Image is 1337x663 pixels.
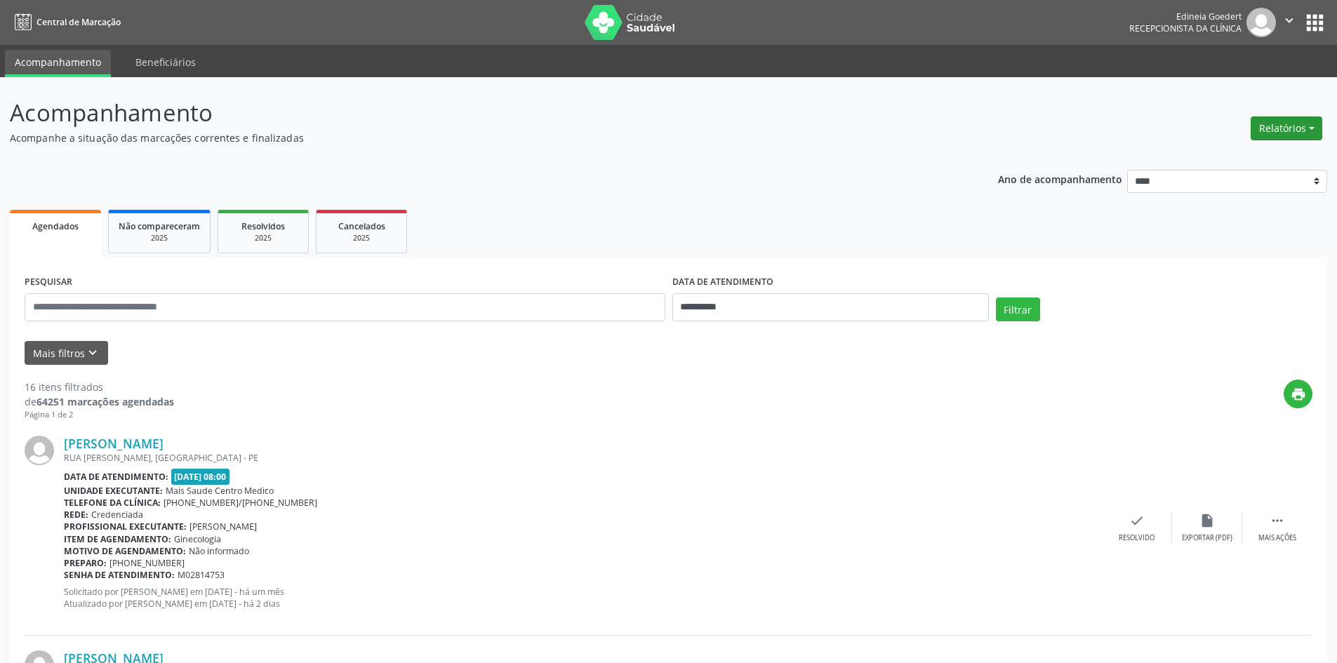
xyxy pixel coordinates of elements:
b: Preparo: [64,557,107,569]
div: 2025 [326,233,397,243]
button: print [1284,380,1312,408]
div: 2025 [119,233,200,243]
div: Resolvido [1119,533,1155,543]
span: Recepcionista da clínica [1129,22,1242,34]
p: Acompanhe a situação das marcações correntes e finalizadas [10,130,932,145]
span: Credenciada [91,509,143,521]
i: check [1129,513,1145,528]
div: 16 itens filtrados [25,380,174,394]
a: Acompanhamento [5,50,111,77]
span: Ginecologia [174,533,221,545]
b: Senha de atendimento: [64,569,175,581]
label: PESQUISAR [25,272,72,293]
div: RUA [PERSON_NAME], [GEOGRAPHIC_DATA] - PE [64,452,1102,464]
button:  [1276,8,1303,37]
i: insert_drive_file [1199,513,1215,528]
i:  [1270,513,1285,528]
span: Mais Saude Centro Medico [166,485,274,497]
button: apps [1303,11,1327,35]
b: Data de atendimento: [64,471,168,483]
span: Não compareceram [119,220,200,232]
label: DATA DE ATENDIMENTO [672,272,773,293]
a: [PERSON_NAME] [64,436,164,451]
p: Solicitado por [PERSON_NAME] em [DATE] - há um mês Atualizado por [PERSON_NAME] em [DATE] - há 2 ... [64,586,1102,610]
b: Telefone da clínica: [64,497,161,509]
span: Central de Marcação [36,16,121,28]
p: Ano de acompanhamento [998,170,1122,187]
strong: 64251 marcações agendadas [36,395,174,408]
span: [PERSON_NAME] [189,521,257,533]
span: [PHONE_NUMBER]/[PHONE_NUMBER] [164,497,317,509]
a: Beneficiários [126,50,206,74]
button: Mais filtroskeyboard_arrow_down [25,341,108,366]
b: Rede: [64,509,88,521]
img: img [1246,8,1276,37]
b: Unidade executante: [64,485,163,497]
span: Resolvidos [241,220,285,232]
span: M02814753 [178,569,225,581]
i: print [1291,387,1306,402]
span: [PHONE_NUMBER] [109,557,185,569]
p: Acompanhamento [10,95,932,130]
span: [DATE] 08:00 [171,469,230,485]
button: Filtrar [996,297,1040,321]
span: Cancelados [338,220,385,232]
span: Não informado [189,545,249,557]
div: Página 1 de 2 [25,409,174,421]
a: Central de Marcação [10,11,121,34]
div: Mais ações [1258,533,1296,543]
div: Exportar (PDF) [1182,533,1232,543]
img: img [25,436,54,465]
span: Agendados [32,220,79,232]
div: de [25,394,174,409]
b: Motivo de agendamento: [64,545,186,557]
b: Item de agendamento: [64,533,171,545]
b: Profissional executante: [64,521,187,533]
div: 2025 [228,233,298,243]
i:  [1282,13,1297,28]
button: Relatórios [1251,116,1322,140]
i: keyboard_arrow_down [85,345,100,361]
div: Edineia Goedert [1129,11,1242,22]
